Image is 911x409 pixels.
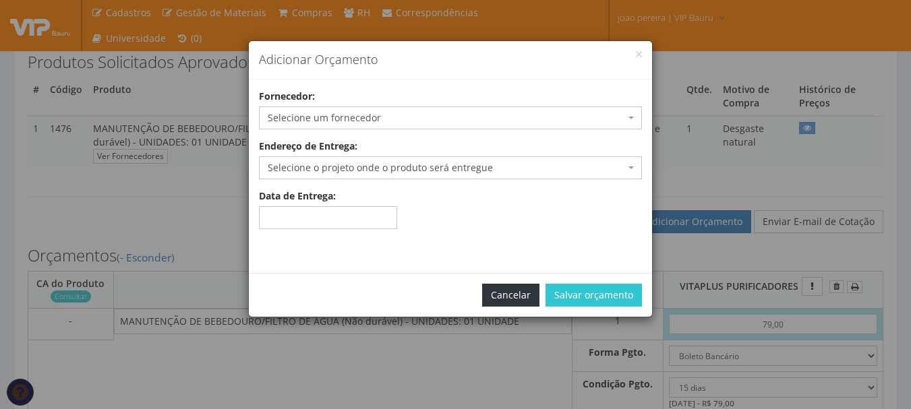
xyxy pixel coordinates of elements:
label: Fornecedor: [259,90,315,103]
span: Selecione um fornecedor [268,111,625,125]
label: Endereço de Entrega: [259,139,357,153]
label: Data de Entrega: [259,189,336,203]
button: Cancelar [482,284,539,307]
span: Selecione o projeto onde o produto será entregue [268,161,625,175]
span: Selecione o projeto onde o produto será entregue [259,156,642,179]
span: Selecione um fornecedor [259,106,642,129]
h4: Adicionar Orçamento [259,51,642,69]
button: Salvar orçamento [546,284,642,307]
